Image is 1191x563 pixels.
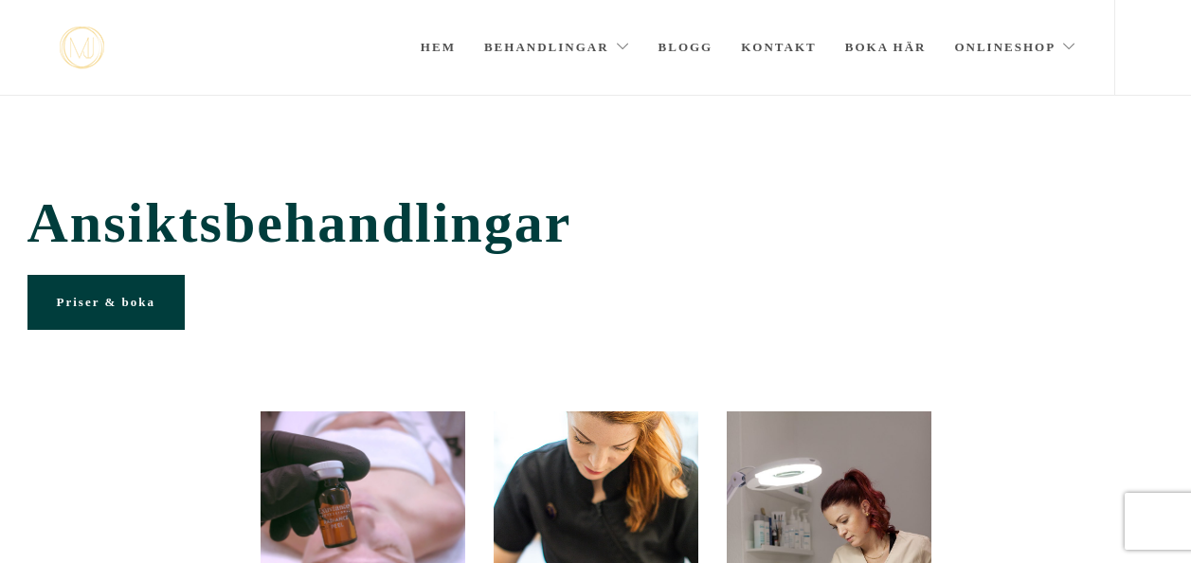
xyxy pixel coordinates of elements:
[57,295,155,309] span: Priser & boka
[27,275,185,330] a: Priser & boka
[60,27,104,69] img: mjstudio
[60,27,104,69] a: mjstudio mjstudio mjstudio
[27,191,1164,256] span: Ansiktsbehandlingar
